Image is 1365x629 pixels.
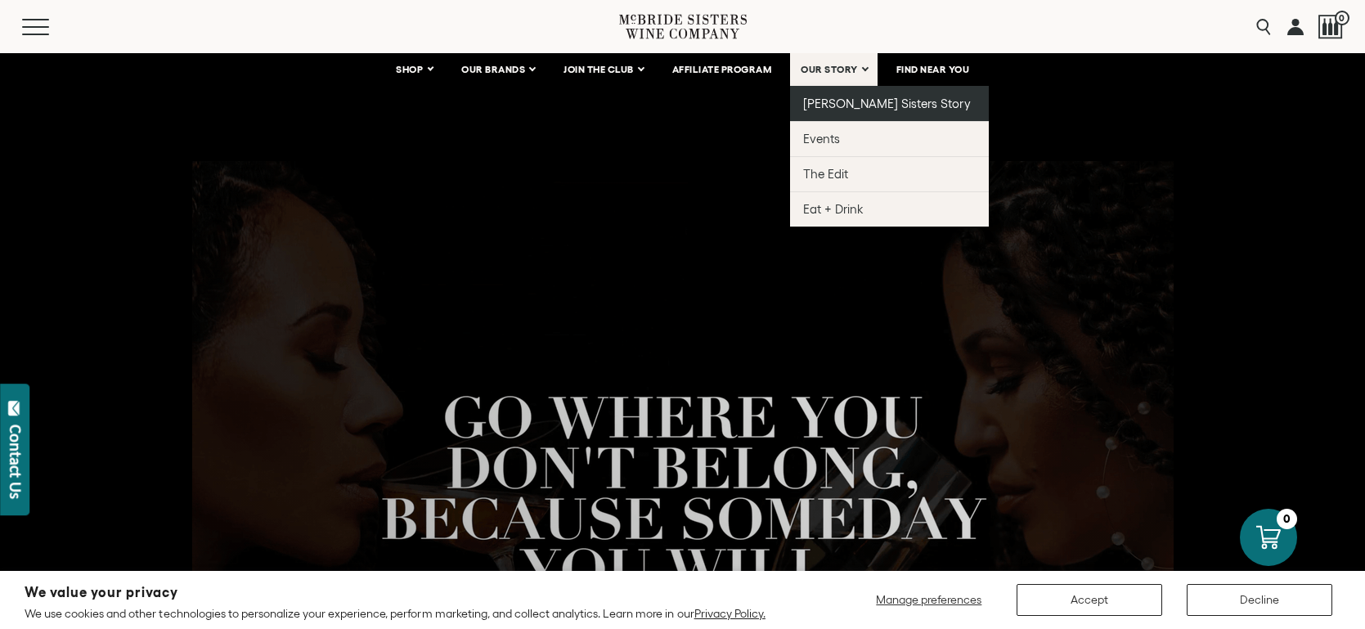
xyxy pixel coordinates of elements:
[1187,584,1332,616] button: Decline
[866,584,992,616] button: Manage preferences
[1335,11,1349,25] span: 0
[25,586,766,600] h2: We value your privacy
[803,97,971,110] span: [PERSON_NAME] Sisters Story
[461,64,525,75] span: OUR BRANDS
[672,64,772,75] span: AFFILIATE PROGRAM
[1277,509,1297,529] div: 0
[564,64,634,75] span: JOIN THE CLUB
[803,167,848,181] span: The Edit
[790,191,989,227] a: Eat + Drink
[886,53,981,86] a: FIND NEAR YOU
[451,53,545,86] a: OUR BRANDS
[790,86,989,121] a: [PERSON_NAME] Sisters Story
[790,53,878,86] a: OUR STORY
[803,202,864,216] span: Eat + Drink
[7,425,24,499] div: Contact Us
[790,156,989,191] a: The Edit
[662,53,783,86] a: AFFILIATE PROGRAM
[396,64,424,75] span: SHOP
[25,606,766,621] p: We use cookies and other technologies to personalize your experience, perform marketing, and coll...
[385,53,442,86] a: SHOP
[1017,584,1162,616] button: Accept
[876,593,981,606] span: Manage preferences
[553,53,653,86] a: JOIN THE CLUB
[801,64,858,75] span: OUR STORY
[803,132,840,146] span: Events
[790,121,989,156] a: Events
[694,607,766,620] a: Privacy Policy.
[896,64,970,75] span: FIND NEAR YOU
[22,19,81,35] button: Mobile Menu Trigger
